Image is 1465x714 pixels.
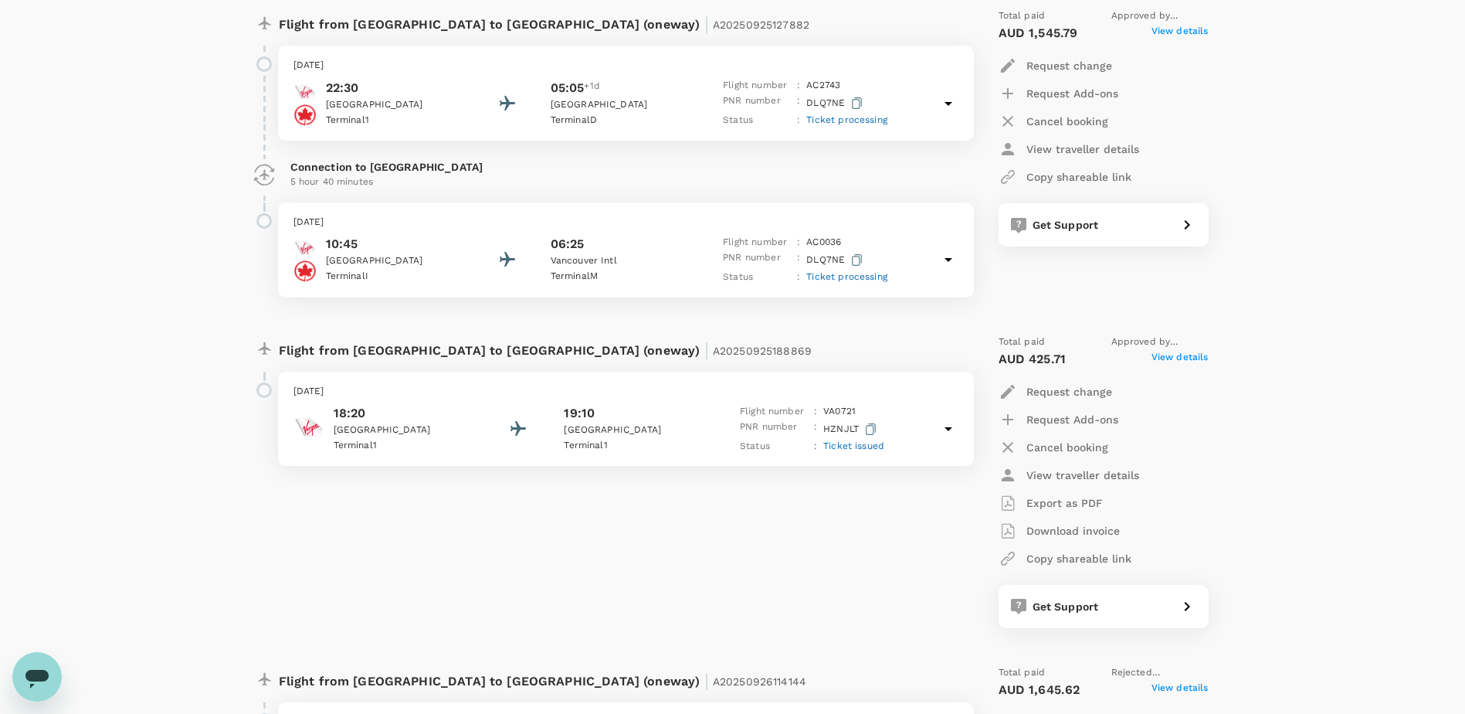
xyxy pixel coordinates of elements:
[334,423,473,438] p: [GEOGRAPHIC_DATA]
[551,79,585,97] p: 05:05
[293,384,958,399] p: [DATE]
[723,270,791,285] p: Status
[797,270,800,285] p: :
[740,439,808,454] p: Status
[797,93,800,113] p: :
[723,250,791,270] p: PNR number
[999,681,1080,699] p: AUD 1,645.62
[290,159,961,175] p: Connection to [GEOGRAPHIC_DATA]
[551,97,690,113] p: [GEOGRAPHIC_DATA]
[797,250,800,270] p: :
[1026,551,1131,566] p: Copy shareable link
[1026,169,1131,185] p: Copy shareable link
[806,78,840,93] p: AC 2743
[814,404,817,420] p: :
[1151,681,1209,699] span: View details
[704,339,709,361] span: |
[806,114,887,125] span: Ticket processing
[823,440,884,451] span: Ticket issued
[1026,495,1103,511] p: Export as PDF
[1111,335,1209,350] span: Approved by
[334,438,473,454] p: Terminal 1
[704,13,709,35] span: |
[999,350,1067,369] p: AUD 425.71
[1026,412,1118,427] p: Request Add-ons
[999,433,1108,461] button: Cancel booking
[999,545,1131,573] button: Copy shareable link
[999,107,1108,135] button: Cancel booking
[293,58,958,73] p: [DATE]
[1026,523,1120,539] p: Download invoice
[999,8,1046,24] span: Total paid
[806,250,866,270] p: DLQ7NE
[999,517,1120,545] button: Download invoice
[999,665,1046,681] span: Total paid
[1026,114,1108,129] p: Cancel booking
[806,271,887,282] span: Ticket processing
[723,235,791,250] p: Flight number
[551,269,690,284] p: Terminal M
[584,79,599,97] span: +1d
[1026,384,1112,399] p: Request change
[293,236,317,260] img: Virgin Australia
[279,665,807,693] p: Flight from [GEOGRAPHIC_DATA] to [GEOGRAPHIC_DATA] (oneway)
[713,675,806,688] span: A20250926114144
[564,404,595,423] p: 19:10
[740,404,808,420] p: Flight number
[797,78,800,93] p: :
[1026,86,1118,101] p: Request Add-ons
[293,412,324,443] img: Virgin Australia
[713,19,809,31] span: A20250925127882
[797,113,800,128] p: :
[293,104,317,127] img: Air Canada
[814,420,817,439] p: :
[723,113,791,128] p: Status
[293,215,958,230] p: [DATE]
[723,78,791,93] p: Flight number
[293,260,317,283] img: Air Canada
[723,93,791,113] p: PNR number
[12,652,62,702] iframe: Button to launch messaging window
[564,423,703,438] p: [GEOGRAPHIC_DATA]
[713,345,812,357] span: A20250925188869
[814,439,817,454] p: :
[290,175,961,190] p: 5 hour 40 minutes
[564,438,703,454] p: Terminal 1
[551,235,585,253] p: 06:25
[293,80,317,104] img: Virgin Australia
[999,461,1139,489] button: View traveller details
[551,113,690,128] p: Terminal D
[1151,350,1209,369] span: View details
[740,420,808,439] p: PNR number
[999,24,1078,42] p: AUD 1,545.79
[1111,665,1209,681] span: Rejected by
[326,269,465,284] p: Terminal I
[326,235,465,253] p: 10:45
[999,80,1118,107] button: Request Add-ons
[999,406,1118,433] button: Request Add-ons
[999,163,1131,191] button: Copy shareable link
[279,335,812,362] p: Flight from [GEOGRAPHIC_DATA] to [GEOGRAPHIC_DATA] (oneway)
[1026,440,1108,455] p: Cancel booking
[326,79,465,97] p: 22:30
[551,253,690,269] p: Vancouver Intl
[999,489,1103,517] button: Export as PDF
[1033,219,1099,231] span: Get Support
[999,52,1112,80] button: Request change
[279,8,810,36] p: Flight from [GEOGRAPHIC_DATA] to [GEOGRAPHIC_DATA] (oneway)
[1026,141,1139,157] p: View traveller details
[334,404,473,423] p: 18:20
[1151,24,1209,42] span: View details
[823,404,856,420] p: VA 0721
[326,97,465,113] p: [GEOGRAPHIC_DATA]
[1026,58,1112,73] p: Request change
[1033,600,1099,613] span: Get Support
[999,135,1139,163] button: View traveller details
[326,113,465,128] p: Terminal 1
[806,235,841,250] p: AC 0036
[999,335,1046,350] span: Total paid
[326,253,465,269] p: [GEOGRAPHIC_DATA]
[797,235,800,250] p: :
[1026,467,1139,483] p: View traveller details
[1111,8,1209,24] span: Approved by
